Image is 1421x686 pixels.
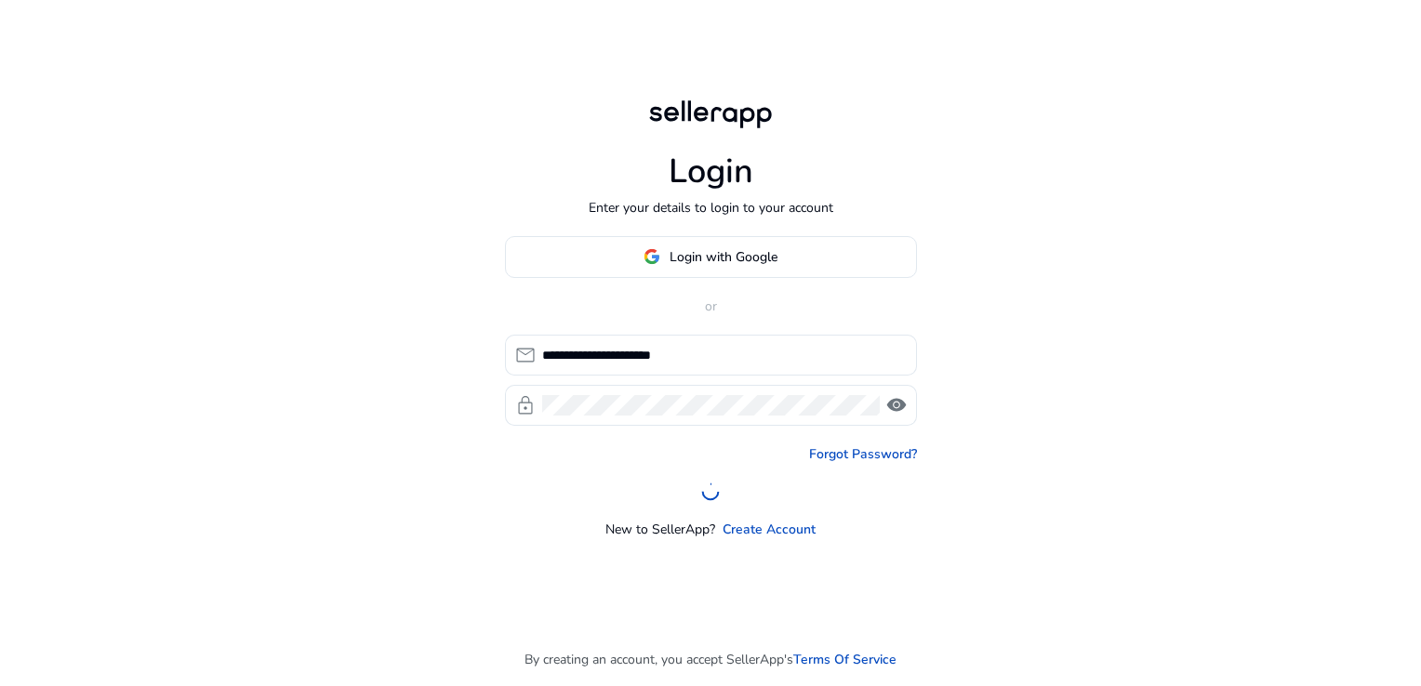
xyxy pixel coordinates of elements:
[514,394,537,416] span: lock
[723,520,816,539] a: Create Account
[505,236,917,278] button: Login with Google
[669,152,753,191] h1: Login
[670,247,777,267] span: Login with Google
[644,248,660,265] img: google-logo.svg
[505,297,917,316] p: or
[605,520,715,539] p: New to SellerApp?
[885,394,908,416] span: visibility
[589,198,833,218] p: Enter your details to login to your account
[514,344,537,366] span: mail
[793,650,896,669] a: Terms Of Service
[809,444,917,464] a: Forgot Password?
